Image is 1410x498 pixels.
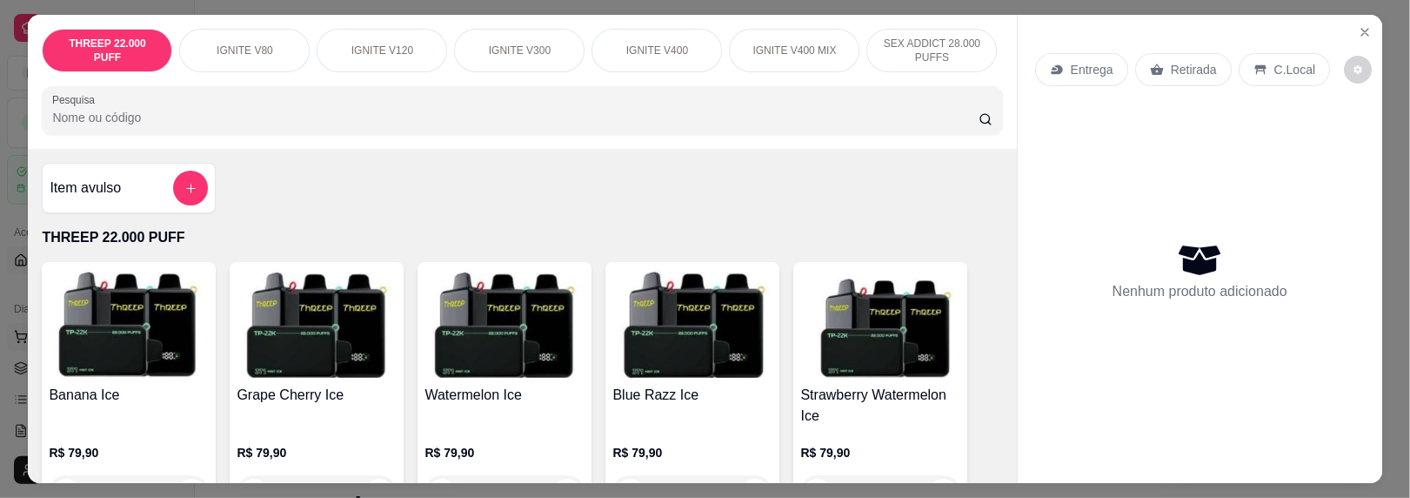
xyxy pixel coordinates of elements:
[612,444,772,461] p: R$ 79,90
[800,269,960,378] img: product-image
[1171,61,1217,78] p: Retirada
[800,444,960,461] p: R$ 79,90
[424,269,585,378] img: product-image
[1113,281,1287,302] p: Nenhum produto adicionado
[173,171,208,205] button: add-separate-item
[57,37,157,64] p: THREEP 22.000 PUFF
[424,385,585,406] h4: Watermelon Ice
[752,44,836,57] p: IGNITE V400 MIX
[237,444,397,461] p: R$ 79,90
[49,269,209,378] img: product-image
[50,178,121,199] h4: Item avulso
[1071,61,1113,78] p: Entrega
[42,227,1003,248] p: THREEP 22.000 PUFF
[424,444,585,461] p: R$ 79,90
[626,44,688,57] p: IGNITE V400
[1351,18,1379,46] button: Close
[52,109,979,126] input: Pesquisa
[1274,61,1315,78] p: C.Local
[881,37,982,64] p: SEX ADDICT 28.000 PUFFS
[52,92,101,107] label: Pesquisa
[49,385,209,406] h4: Banana Ice
[351,44,413,57] p: IGNITE V120
[237,385,397,406] h4: Grape Cherry Ice
[489,44,551,57] p: IGNITE V300
[800,385,960,427] h4: Strawberry Watermelon Ice
[237,269,397,378] img: product-image
[612,269,772,378] img: product-image
[49,444,209,461] p: R$ 79,90
[1344,56,1372,84] button: decrease-product-quantity
[217,44,273,57] p: IGNITE V80
[612,385,772,406] h4: Blue Razz Ice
